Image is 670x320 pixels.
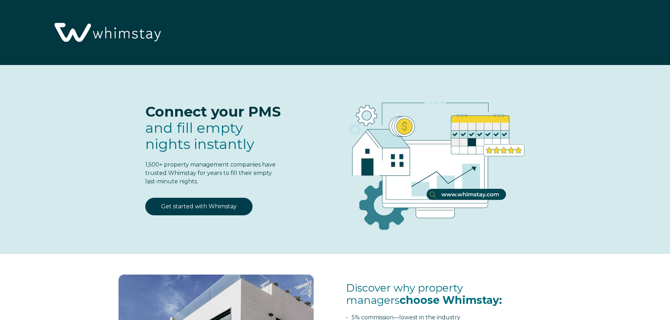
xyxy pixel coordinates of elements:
span: Discover why property managers [346,281,502,307]
span: Connect your PMS [145,103,281,120]
a: Get started with Whimstay [145,198,253,215]
img: RBO Ilustrations-03 [309,79,556,241]
span: choose Whimstay: [400,294,502,307]
img: Whimstay Logo-02 1 [49,4,164,63]
span: and [145,119,254,152]
span: 1,500+ property management companies have trusted Whimstay for years to fill their empty last-min... [145,161,276,185]
span: fill empty nights instantly [145,119,254,152]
